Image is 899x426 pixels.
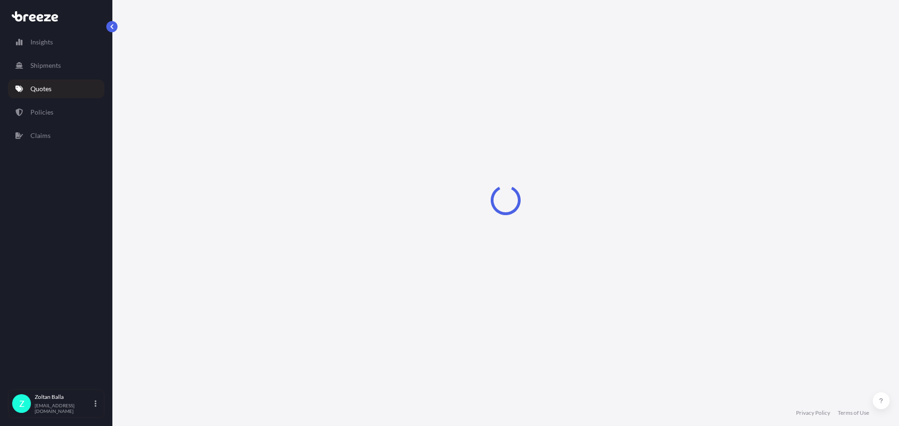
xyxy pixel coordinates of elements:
[796,409,830,417] a: Privacy Policy
[8,103,104,122] a: Policies
[8,33,104,51] a: Insights
[19,399,24,408] span: Z
[8,126,104,145] a: Claims
[30,37,53,47] p: Insights
[8,56,104,75] a: Shipments
[30,84,52,94] p: Quotes
[30,108,53,117] p: Policies
[30,131,51,140] p: Claims
[30,61,61,70] p: Shipments
[838,409,869,417] a: Terms of Use
[35,393,93,401] p: Zoltan Balla
[8,79,104,98] a: Quotes
[35,403,93,414] p: [EMAIL_ADDRESS][DOMAIN_NAME]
